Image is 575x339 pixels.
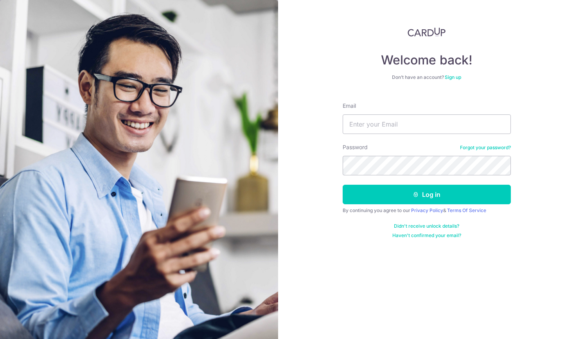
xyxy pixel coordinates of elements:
label: Email [343,102,356,110]
h4: Welcome back! [343,52,511,68]
label: Password [343,143,368,151]
a: Haven't confirmed your email? [392,232,461,239]
a: Privacy Policy [411,207,443,213]
a: Forgot your password? [460,145,511,151]
a: Terms Of Service [447,207,486,213]
button: Log in [343,185,511,204]
div: By continuing you agree to our & [343,207,511,214]
img: CardUp Logo [408,27,446,37]
input: Enter your Email [343,114,511,134]
a: Didn't receive unlock details? [394,223,459,229]
a: Sign up [445,74,461,80]
div: Don’t have an account? [343,74,511,80]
